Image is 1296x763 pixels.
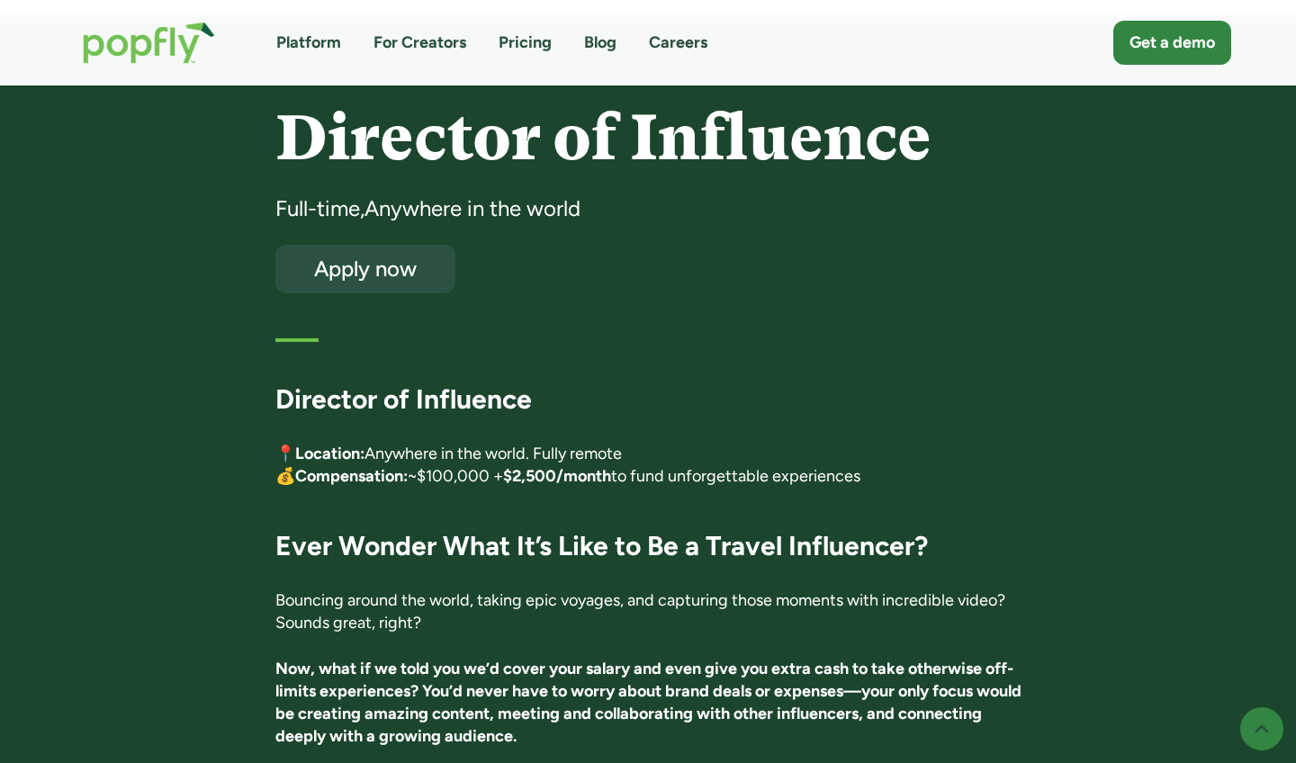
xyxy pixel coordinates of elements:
[275,443,1021,488] p: 📍 Anywhere in the world. Fully remote 💰 ~$100,000 + to fund unforgettable experiences
[499,31,552,54] a: Pricing
[373,31,466,54] a: For Creators
[65,4,233,82] a: home
[1129,31,1215,54] div: Get a demo
[1113,21,1231,65] a: Get a demo
[364,194,580,223] div: Anywhere in the world
[275,245,455,293] a: Apply now
[649,31,707,54] a: Careers
[503,466,611,486] strong: $2,500/month
[584,31,616,54] a: Blog
[292,257,439,280] div: Apply now
[295,444,364,463] strong: Location:
[275,659,1021,747] strong: Now, what if we told you we’d cover your salary and even give you extra cash to take otherwise of...
[275,194,360,223] div: Full-time
[275,529,928,562] strong: Ever Wonder What It’s Like to Be a Travel Influencer?
[275,589,1021,634] p: Bouncing around the world, taking epic voyages, and capturing those moments with incredible video...
[275,103,1021,173] h4: Director of Influence
[276,31,341,54] a: Platform
[373,315,1021,337] div: [DATE]
[275,315,357,337] h5: First listed:
[275,382,532,416] strong: Director of Influence
[295,466,408,486] strong: Compensation:
[360,194,364,223] div: ,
